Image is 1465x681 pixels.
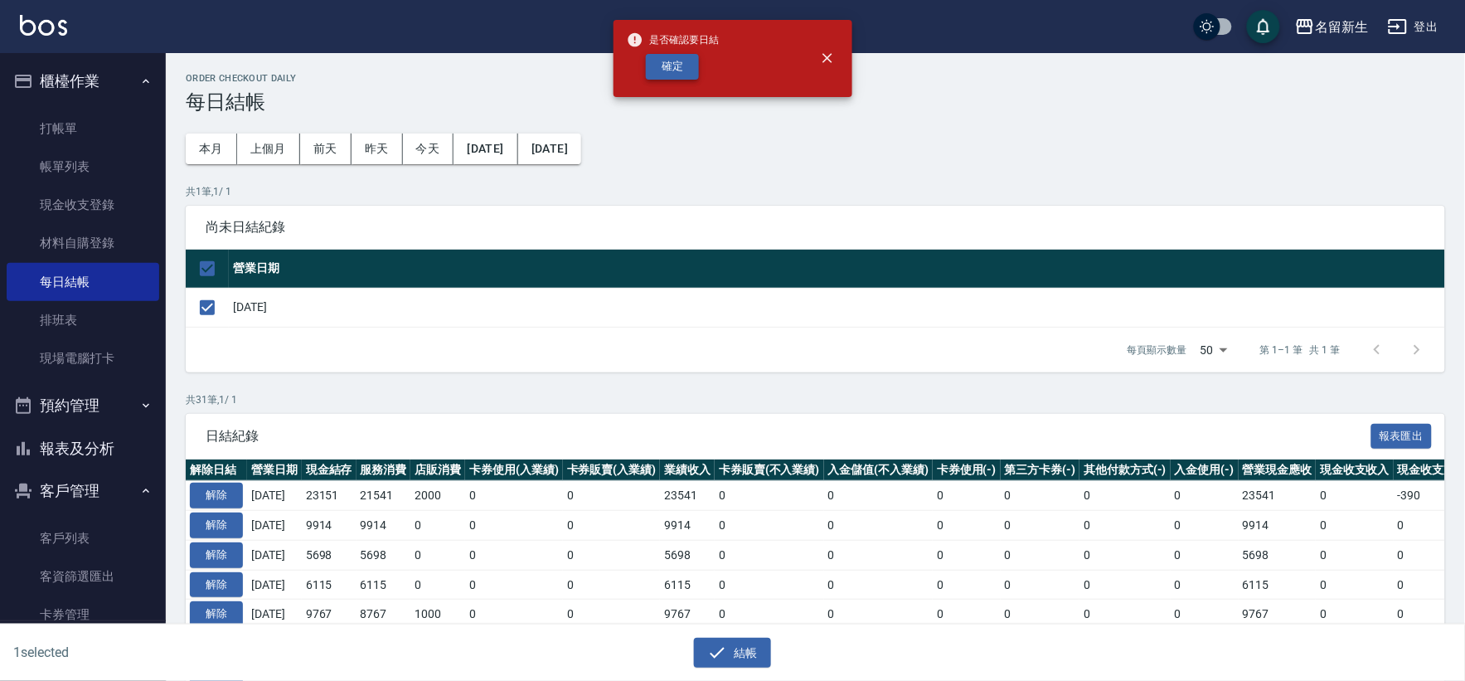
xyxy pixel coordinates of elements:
p: 每頁顯示數量 [1128,343,1187,358]
td: 9914 [302,511,357,541]
td: 0 [715,540,824,570]
span: 尚未日結紀錄 [206,219,1425,236]
td: 0 [824,540,934,570]
th: 現金結存 [302,460,357,481]
th: 入金使用(-) [1171,460,1239,481]
td: 0 [824,600,934,630]
td: 9914 [1239,511,1317,541]
div: 名留新生 [1315,17,1368,37]
div: 50 [1194,328,1234,372]
td: 6115 [357,570,411,600]
a: 排班表 [7,301,159,339]
td: 0 [465,570,563,600]
td: 0 [933,540,1001,570]
td: 0 [715,511,824,541]
td: 23541 [1239,481,1317,511]
a: 客戶列表 [7,519,159,557]
button: 解除 [190,483,243,508]
td: 0 [933,481,1001,511]
a: 每日結帳 [7,263,159,301]
button: 報表及分析 [7,427,159,470]
th: 店販消費 [410,460,465,481]
th: 解除日結 [186,460,247,481]
td: 5698 [660,540,715,570]
td: 0 [715,600,824,630]
td: 0 [563,570,661,600]
td: 0 [1316,570,1394,600]
th: 卡券使用(入業績) [465,460,563,481]
p: 共 31 筆, 1 / 1 [186,392,1445,407]
td: 0 [715,481,824,511]
td: 0 [410,570,465,600]
button: 今天 [403,134,454,164]
button: 上個月 [237,134,300,164]
td: 0 [410,540,465,570]
a: 卡券管理 [7,596,159,634]
td: 23541 [660,481,715,511]
th: 服務消費 [357,460,411,481]
button: 昨天 [352,134,403,164]
th: 營業日期 [229,250,1445,289]
td: 21541 [357,481,411,511]
td: 1000 [410,600,465,630]
td: 0 [824,570,934,600]
th: 營業日期 [247,460,302,481]
td: 23151 [302,481,357,511]
td: 9767 [302,600,357,630]
button: 解除 [190,542,243,568]
td: 0 [1316,600,1394,630]
button: 名留新生 [1288,10,1375,44]
td: 5698 [302,540,357,570]
td: 5698 [1239,540,1317,570]
h2: Order checkout daily [186,73,1445,84]
button: 登出 [1381,12,1445,42]
td: 0 [1001,570,1080,600]
td: 0 [1079,570,1171,600]
th: 卡券使用(-) [933,460,1001,481]
td: 0 [1171,540,1239,570]
img: Logo [20,15,67,36]
td: 0 [1171,511,1239,541]
td: 0 [1079,540,1171,570]
td: [DATE] [247,511,302,541]
td: 8767 [357,600,411,630]
a: 客資篩選匯出 [7,557,159,596]
td: 0 [1079,600,1171,630]
button: 結帳 [694,638,771,669]
button: 報表匯出 [1371,424,1433,450]
td: 6115 [302,570,357,600]
td: 0 [1316,511,1394,541]
td: 6115 [1239,570,1317,600]
td: 0 [933,600,1001,630]
td: 0 [465,600,563,630]
td: 0 [715,570,824,600]
a: 打帳單 [7,109,159,148]
td: 0 [1171,570,1239,600]
th: 入金儲值(不入業績) [824,460,934,481]
h6: 1 selected [13,642,363,663]
td: 9767 [660,600,715,630]
td: [DATE] [247,481,302,511]
th: 第三方卡券(-) [1001,460,1080,481]
td: 0 [1001,600,1080,630]
td: 0 [563,540,661,570]
a: 帳單列表 [7,148,159,186]
th: 其他付款方式(-) [1079,460,1171,481]
th: 卡券販賣(入業績) [563,460,661,481]
h3: 每日結帳 [186,90,1445,114]
td: 0 [410,511,465,541]
td: 2000 [410,481,465,511]
td: 0 [1171,600,1239,630]
td: 0 [933,570,1001,600]
td: 5698 [357,540,411,570]
td: 0 [563,600,661,630]
a: 材料自購登錄 [7,224,159,262]
td: 0 [1001,540,1080,570]
th: 營業現金應收 [1239,460,1317,481]
td: 9914 [660,511,715,541]
th: 卡券販賣(不入業績) [715,460,824,481]
span: 日結紀錄 [206,428,1371,445]
td: 6115 [660,570,715,600]
td: 0 [465,481,563,511]
button: close [809,40,846,76]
